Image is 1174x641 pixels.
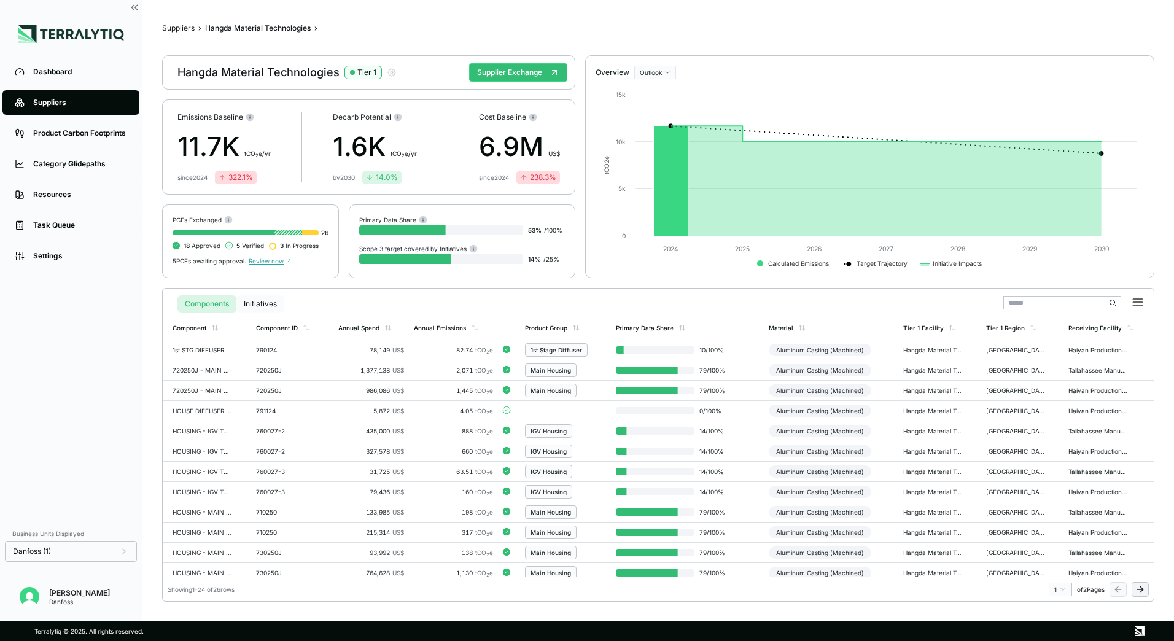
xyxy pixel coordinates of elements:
[531,367,571,374] div: Main Housing
[1068,549,1127,556] div: Tallahassee Manufacturing
[173,257,246,265] span: 5 PCFs awaiting approval.
[903,346,962,354] div: Hangda Material Technologies(ZhuChe - [GEOGRAPHIC_DATA]
[173,407,231,414] div: HOUSE DIFFUSER - 1ST STAGE M/C S1.69 0%
[479,127,560,166] div: 6.9M
[414,468,493,475] div: 63.51
[414,346,493,354] div: 82.74
[338,488,404,495] div: 79,436
[769,344,871,356] div: Aluminum Casting (Machined)
[531,529,571,536] div: Main Housing
[256,324,298,332] div: Component ID
[769,465,871,478] div: Aluminum Casting (Machined)
[986,324,1025,332] div: Tier 1 Region
[475,468,493,475] span: tCO e
[618,185,626,192] text: 5k
[173,367,231,374] div: 720250J - MAIN TT350H
[769,324,793,332] div: Material
[986,488,1045,495] div: [GEOGRAPHIC_DATA]
[338,324,379,332] div: Annual Spend
[528,227,542,234] span: 53 %
[33,159,127,169] div: Category Glidepaths
[184,242,220,249] span: Approved
[173,324,206,332] div: Component
[392,346,404,354] span: US$
[769,486,871,498] div: Aluminum Casting (Machined)
[333,112,417,122] div: Decarb Potential
[616,138,626,146] text: 10k
[392,427,404,435] span: US$
[986,508,1045,516] div: [GEOGRAPHIC_DATA]
[469,63,567,82] button: Supplier Exchange
[1068,508,1127,516] div: Tallahassee Manufacturing
[177,174,208,181] div: since 2024
[366,173,398,182] div: 14.0 %
[33,220,127,230] div: Task Queue
[531,569,571,577] div: Main Housing
[414,367,493,374] div: 2,071
[338,549,404,556] div: 93,992
[18,25,124,43] img: Logo
[475,367,493,374] span: tCO e
[807,245,822,252] text: 2026
[1068,324,1122,332] div: Receiving Facility
[33,98,127,107] div: Suppliers
[256,448,315,455] div: 760027-2
[236,295,284,313] button: Initiatives
[219,173,253,182] div: 322.1 %
[280,242,319,249] span: In Progress
[168,586,235,593] div: Showing 1 - 24 of 26 rows
[879,245,893,252] text: 2027
[392,529,404,536] span: US$
[1068,448,1127,455] div: Haiyan Production CNHX
[694,387,734,394] span: 79 / 100 %
[414,387,493,394] div: 1,445
[769,364,871,376] div: Aluminum Casting (Machined)
[694,529,734,536] span: 79 / 100 %
[531,508,571,516] div: Main Housing
[986,427,1045,435] div: [GEOGRAPHIC_DATA]
[173,448,231,455] div: HOUSING - IGV TT-300 EXT/TT-400
[1054,586,1067,593] div: 1
[986,529,1045,536] div: [GEOGRAPHIC_DATA]
[414,407,493,414] div: 4.05
[1068,427,1127,435] div: Tallahassee Manufacturing
[903,387,962,394] div: Hangda Material Technologies(ZhuChe - [GEOGRAPHIC_DATA]
[1022,245,1037,252] text: 2029
[486,390,489,395] sub: 2
[5,526,137,541] div: Business Units Displayed
[173,549,231,556] div: HOUSING - MAIN TT400C
[596,68,629,77] div: Overview
[479,112,560,122] div: Cost Baseline
[392,448,404,455] span: US$
[903,427,962,435] div: Hangda Material Technologies(ZhuChe - [GEOGRAPHIC_DATA]
[256,508,315,516] div: 710250
[769,405,871,417] div: Aluminum Casting (Machined)
[392,387,404,394] span: US$
[903,407,962,414] div: Hangda Material Technologies(ZhuChe - [GEOGRAPHIC_DATA]
[604,156,611,174] text: tCO e
[486,532,489,537] sub: 2
[634,66,676,79] button: Outlook
[338,367,404,374] div: 1,377,138
[531,468,567,475] div: IGV Housing
[903,367,962,374] div: Hangda Material Technologies(ZhuChe - [GEOGRAPHIC_DATA]
[640,69,662,76] span: Outlook
[903,529,962,536] div: Hangda Material Technologies(ZhuChe - [GEOGRAPHIC_DATA]
[694,488,734,495] span: 14 / 100 %
[486,451,489,456] sub: 2
[986,367,1045,374] div: [GEOGRAPHIC_DATA]
[986,387,1045,394] div: [GEOGRAPHIC_DATA]
[986,468,1045,475] div: [GEOGRAPHIC_DATA]
[249,257,291,265] span: Review now
[903,488,962,495] div: Hangda Material Technologies(ZhuChe - [GEOGRAPHIC_DATA]
[205,23,311,33] div: Hangda Material Technologies
[33,128,127,138] div: Product Carbon Footprints
[1068,569,1127,577] div: Haiyan Production CNHX
[1068,367,1127,374] div: Tallahassee Manufacturing
[236,242,264,249] span: Verified
[177,295,236,313] button: Components
[475,448,493,455] span: tCO e
[333,127,417,166] div: 1.6K
[986,346,1045,354] div: [GEOGRAPHIC_DATA]
[479,174,509,181] div: since 2024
